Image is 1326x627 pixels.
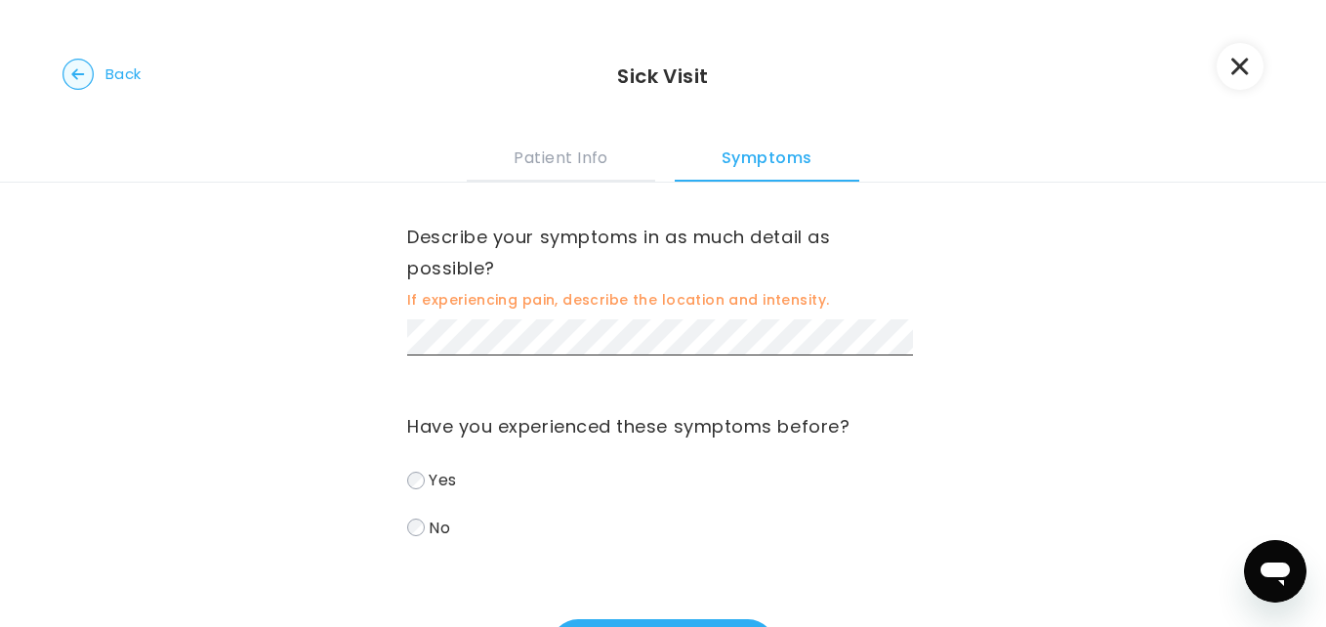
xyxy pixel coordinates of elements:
[407,472,425,489] input: Yes
[1244,540,1306,603] iframe: Button to launch messaging window
[429,516,450,538] span: No
[429,469,456,491] span: Yes
[407,519,425,536] input: No
[675,129,859,182] button: Symptoms
[105,61,142,88] span: Back
[407,411,919,442] label: Have you experienced these symptoms before?
[62,59,142,90] button: Back
[467,129,655,182] button: Patient Info
[407,288,919,312] span: If experiencing pain, describe the location and intensity.
[617,63,709,90] h3: Sick Visit
[407,222,919,284] label: Describe your symptoms in as much detail as possible?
